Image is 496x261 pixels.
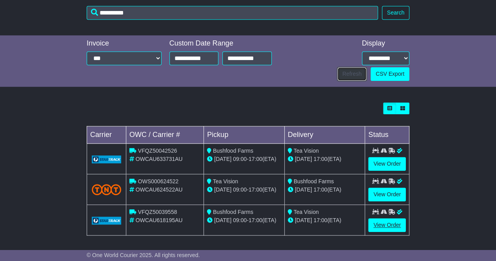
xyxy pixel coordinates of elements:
[284,126,365,144] td: Delivery
[233,186,247,193] span: 09:00
[207,155,281,163] div: - (ETA)
[293,148,318,154] span: Tea Vision
[169,39,272,48] div: Custom Date Range
[136,156,183,162] span: OWCAU633731AU
[314,156,327,162] span: 17:00
[92,217,121,224] img: GetCarrierServiceLogo
[213,209,253,215] span: Bushfood Farms
[249,186,262,193] span: 17:00
[213,178,238,184] span: Tea Vision
[314,217,327,223] span: 17:00
[293,209,318,215] span: Tea Vision
[136,186,183,193] span: OWCAU624522AU
[365,126,409,144] td: Status
[295,186,312,193] span: [DATE]
[314,186,327,193] span: 17:00
[138,209,177,215] span: VFQZ50039558
[138,148,177,154] span: VFQZ50042526
[214,186,231,193] span: [DATE]
[207,216,281,224] div: - (ETA)
[214,217,231,223] span: [DATE]
[294,178,334,184] span: Bushfood Farms
[368,218,406,232] a: View Order
[368,157,406,171] a: View Order
[362,39,409,48] div: Display
[371,67,409,81] a: CSV Export
[87,126,126,144] td: Carrier
[288,186,362,194] div: (ETA)
[295,156,312,162] span: [DATE]
[249,156,262,162] span: 17:00
[213,148,253,154] span: Bushfood Farms
[233,156,247,162] span: 09:00
[126,126,203,144] td: OWC / Carrier #
[92,184,121,195] img: TNT_Domestic.png
[288,155,362,163] div: (ETA)
[337,67,367,81] button: Refresh
[138,178,179,184] span: OWS000624522
[249,217,262,223] span: 17:00
[87,252,200,258] span: © One World Courier 2025. All rights reserved.
[87,39,162,48] div: Invoice
[233,217,247,223] span: 09:00
[382,6,409,20] button: Search
[295,217,312,223] span: [DATE]
[214,156,231,162] span: [DATE]
[207,186,281,194] div: - (ETA)
[136,217,183,223] span: OWCAU618195AU
[368,188,406,201] a: View Order
[204,126,285,144] td: Pickup
[288,216,362,224] div: (ETA)
[92,155,121,163] img: GetCarrierServiceLogo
